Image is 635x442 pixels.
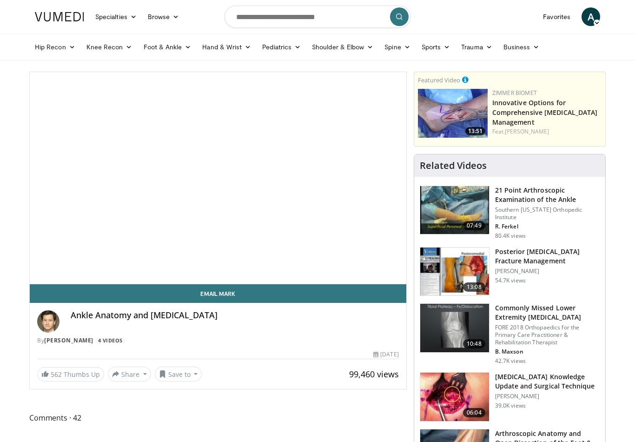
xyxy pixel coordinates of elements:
[420,372,600,422] a: 06:04 [MEDICAL_DATA] Knowledge Update and Surgical Technique [PERSON_NAME] 39.0K views
[37,310,60,333] img: Avatar
[495,247,600,266] h3: Posterior [MEDICAL_DATA] Fracture Management
[71,310,399,321] h4: Ankle Anatomy and [MEDICAL_DATA]
[418,89,488,138] img: ce164293-0bd9-447d-b578-fc653e6584c8.150x105_q85_crop-smart_upscale.jpg
[463,339,485,348] span: 10:48
[465,127,485,135] span: 13:51
[495,277,526,284] p: 54.7K views
[495,268,600,275] p: [PERSON_NAME]
[495,372,600,391] h3: [MEDICAL_DATA] Knowledge Update and Surgical Technique
[420,303,600,365] a: 10:48 Commonly Missed Lower Extremity [MEDICAL_DATA] FORE 2018 Orthopaedics for the Primary Care ...
[492,89,537,97] a: Zimmer Biomet
[138,38,197,56] a: Foot & Ankle
[30,72,406,284] video-js: Video Player
[155,367,202,382] button: Save to
[197,38,257,56] a: Hand & Wrist
[420,160,487,171] h4: Related Videos
[90,7,142,26] a: Specialties
[463,408,485,417] span: 06:04
[225,6,410,28] input: Search topics, interventions
[495,402,526,409] p: 39.0K views
[537,7,576,26] a: Favorites
[142,7,185,26] a: Browse
[51,370,62,379] span: 562
[495,232,526,240] p: 80.4K views
[492,127,602,136] div: Feat.
[495,324,600,346] p: FORE 2018 Orthopaedics for the Primary Care Practitioner & Rehabilitation Therapist
[495,303,600,322] h3: Commonly Missed Lower Extremity [MEDICAL_DATA]
[29,38,81,56] a: Hip Recon
[418,76,460,84] small: Featured Video
[456,38,498,56] a: Trauma
[37,336,399,345] div: By
[95,337,126,345] a: 4 Videos
[582,7,600,26] a: A
[257,38,306,56] a: Pediatrics
[35,12,84,21] img: VuMedi Logo
[420,248,489,296] img: 50e07c4d-707f-48cd-824d-a6044cd0d074.150x105_q85_crop-smart_upscale.jpg
[463,282,485,292] span: 13:08
[379,38,416,56] a: Spine
[30,284,406,303] a: Email Mark
[420,304,489,352] img: 4aa379b6-386c-4fb5-93ee-de5617843a87.150x105_q85_crop-smart_upscale.jpg
[495,186,600,204] h3: 21 Point Arthroscopic Examination of the Ankle
[37,367,104,382] a: 562 Thumbs Up
[373,350,398,359] div: [DATE]
[495,357,526,365] p: 42.7K views
[463,221,485,230] span: 07:49
[505,127,549,135] a: [PERSON_NAME]
[29,412,407,424] span: Comments 42
[418,89,488,138] a: 13:51
[492,98,598,127] a: Innovative Options for Comprehensive [MEDICAL_DATA] Management
[498,38,545,56] a: Business
[81,38,138,56] a: Knee Recon
[420,247,600,296] a: 13:08 Posterior [MEDICAL_DATA] Fracture Management [PERSON_NAME] 54.7K views
[420,186,489,234] img: d2937c76-94b7-4d20-9de4-1c4e4a17f51d.150x105_q85_crop-smart_upscale.jpg
[495,223,600,230] p: R. Ferkel
[420,373,489,421] img: XzOTlMlQSGUnbGTX4xMDoxOjBzMTt2bJ.150x105_q85_crop-smart_upscale.jpg
[108,367,151,382] button: Share
[495,206,600,221] p: Southern [US_STATE] Orthopedic Institute
[420,186,600,240] a: 07:49 21 Point Arthroscopic Examination of the Ankle Southern [US_STATE] Orthopedic Institute R. ...
[495,393,600,400] p: [PERSON_NAME]
[416,38,456,56] a: Sports
[44,336,93,344] a: [PERSON_NAME]
[306,38,379,56] a: Shoulder & Elbow
[349,368,399,380] span: 99,460 views
[495,348,600,355] p: B. Maxson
